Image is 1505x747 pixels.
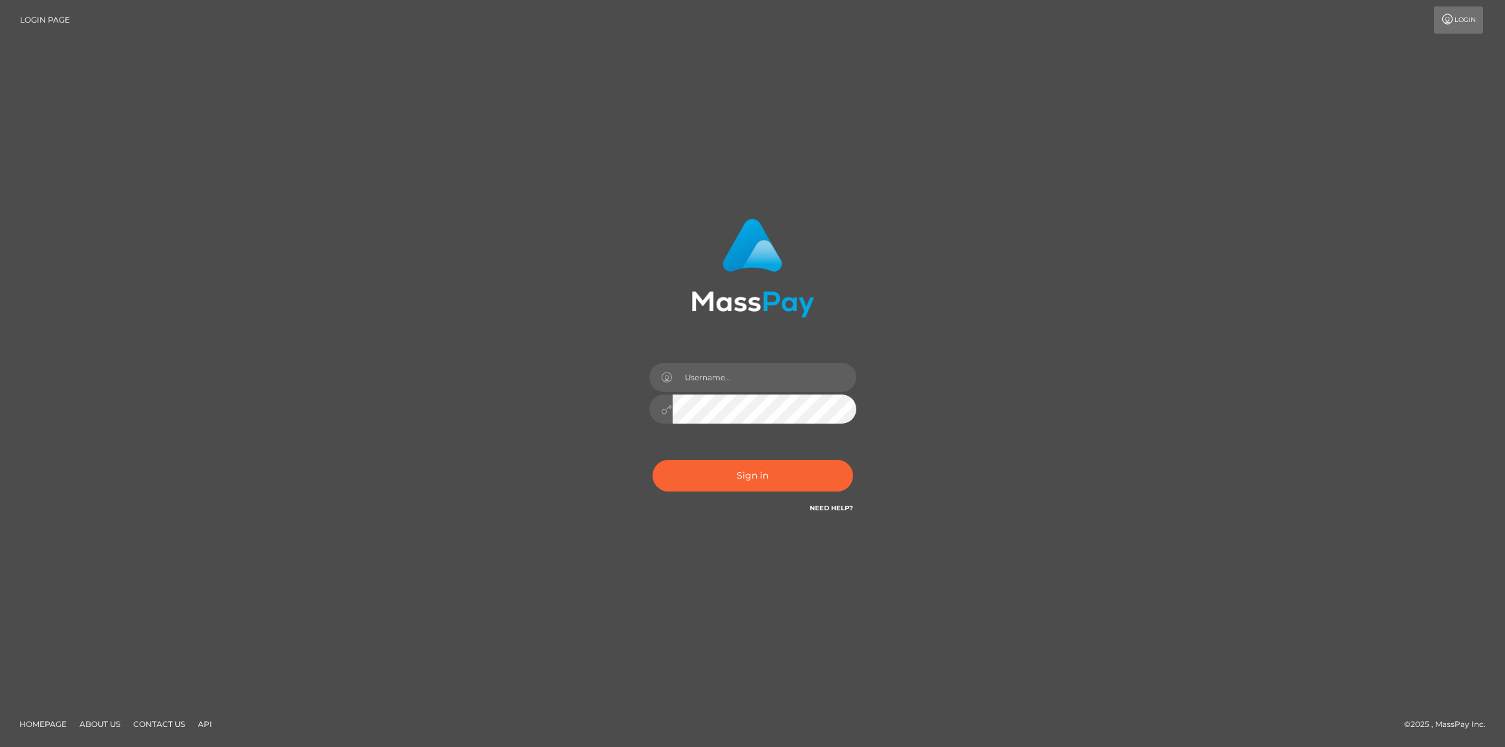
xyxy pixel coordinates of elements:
a: About Us [74,714,125,734]
button: Sign in [653,460,853,492]
input: Username... [673,363,856,392]
img: MassPay Login [691,219,814,318]
a: Contact Us [128,714,190,734]
a: Login Page [20,6,70,34]
a: Login [1434,6,1483,34]
a: API [193,714,217,734]
a: Need Help? [810,504,853,512]
a: Homepage [14,714,72,734]
div: © 2025 , MassPay Inc. [1404,717,1495,731]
